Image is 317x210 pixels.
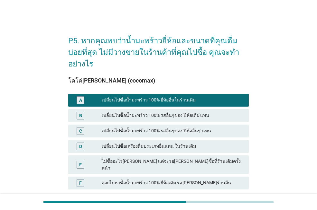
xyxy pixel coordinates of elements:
div: เปลี่ยนไปซื้อน้ำมะพร้าว 100% รสอื่นๆของ 'ยี่ห้อเดิม'แทน [102,112,244,119]
div: C [79,127,82,134]
div: F [79,179,82,186]
div: B [79,112,82,119]
div: ออกไปหาซื้อน้ำมะพร้าว 100% ยี่ห้อเดิม รส[PERSON_NAME]ร้านอื่น [102,179,244,187]
div: เปลี่ยนไปซื้อเครื่องดื่มประเภทอื่นแทน ในร้านเดิม [102,143,244,150]
div: เปลี่ยนไปซื้อน้ำมะพร้าว 100% รสอื่นๆของ 'ยี่ห้ออื่นๆ' แทน [102,127,244,135]
div: เปลี่ยนไปซื้อน้ำมะพร้าว 100% ยี่ห้ออื่นในร้านเดิม [102,96,244,104]
h2: P5. หากคุณพบว่าน้ำมะพร้าวยี่ห้อและขนาดที่คุณดื่มบ่อยที่สุด ไม่มีวางขายในร้านค้าที่คุณไปซื้อ คุณจะ... [68,29,249,70]
div: โคโค่[PERSON_NAME] (cocomax) [68,76,249,85]
div: D [79,143,82,150]
div: E [79,161,82,168]
div: A [79,97,82,103]
div: ไม่ซื้ออะไร[PERSON_NAME] แต่จะรอ[PERSON_NAME]ซื้อที่ร้านเดิมครั้งหน้า [102,158,244,171]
